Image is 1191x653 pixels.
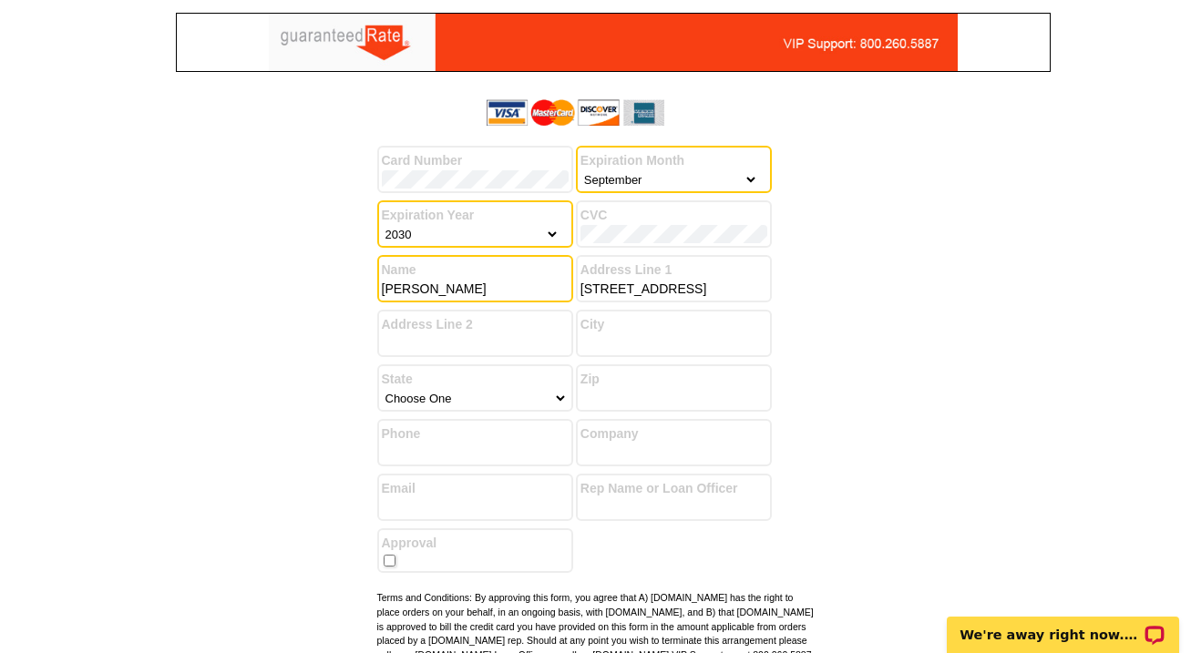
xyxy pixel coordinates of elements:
[382,206,569,225] label: Expiration Year
[382,151,569,170] label: Card Number
[580,479,767,498] label: Rep Name or Loan Officer
[487,99,664,126] img: acceptedCards.gif
[580,424,767,444] label: Company
[580,315,767,334] label: City
[580,370,767,389] label: Zip
[382,534,569,553] label: Approval
[580,260,767,280] label: Address Line 1
[382,479,569,498] label: Email
[382,424,569,444] label: Phone
[382,260,569,280] label: Name
[935,596,1191,653] iframe: LiveChat chat widget
[382,370,569,389] label: State
[580,206,767,225] label: CVC
[382,315,569,334] label: Address Line 2
[580,151,767,170] label: Expiration Month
